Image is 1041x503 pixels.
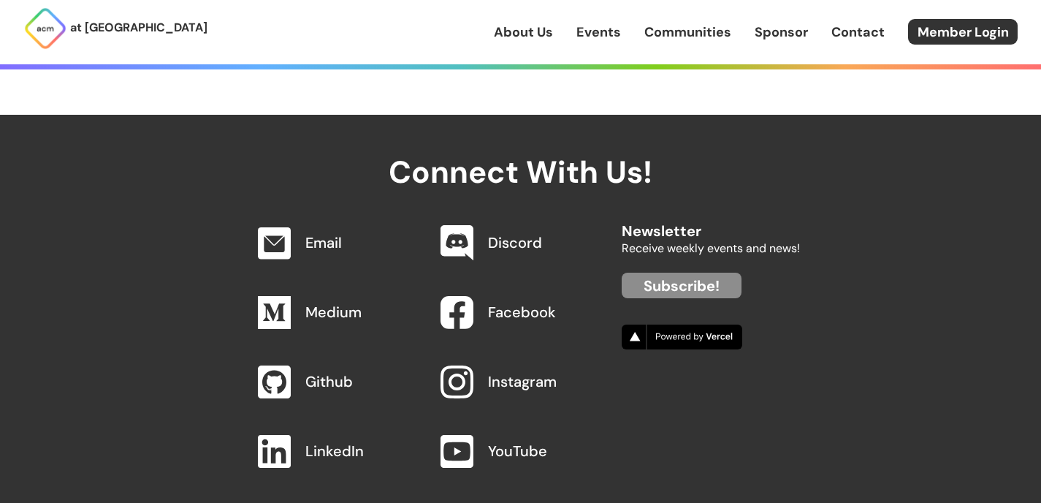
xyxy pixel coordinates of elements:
p: at [GEOGRAPHIC_DATA] [70,18,207,37]
a: LinkedIn [305,442,364,461]
a: YouTube [488,442,547,461]
h2: Newsletter [622,208,800,239]
a: Email [305,233,342,252]
a: Events [576,23,621,42]
img: Medium [258,296,291,329]
p: Receive weekly events and news! [622,239,800,258]
a: Contact [831,23,885,42]
img: Facebook [441,296,473,329]
a: Communities [644,23,731,42]
a: Subscribe! [622,273,741,298]
img: Instagram [441,366,473,398]
a: at [GEOGRAPHIC_DATA] [23,7,207,50]
a: About Us [494,23,553,42]
a: Medium [305,303,362,322]
a: Facebook [488,303,556,322]
img: YouTube [441,435,473,468]
a: Instagram [488,372,557,391]
img: LinkedIn [258,435,291,468]
img: ACM Logo [23,7,67,50]
a: Discord [488,233,542,252]
img: Email [258,227,291,260]
img: Github [258,366,291,398]
h2: Connect With Us! [242,115,800,189]
a: Github [305,372,353,391]
img: Discord [441,225,473,262]
img: Vercel [622,325,742,349]
a: Member Login [908,19,1018,45]
a: Sponsor [755,23,808,42]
